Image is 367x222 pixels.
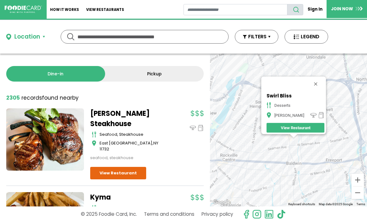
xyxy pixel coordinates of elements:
a: Terms and conditions [144,209,194,220]
button: Location [6,32,45,41]
button: Close [308,77,323,92]
img: dinein_icon.svg [190,125,196,131]
img: FoodieCard; Eat, Drink, Save, Donate [5,6,42,13]
div: Swirl Bliss [210,54,367,206]
div: Location [14,32,40,41]
img: pickup_icon.png [318,112,324,118]
span: NY [153,140,158,146]
button: Keyboard shortcuts [288,202,315,206]
a: Privacy policy [202,209,233,220]
a: View Restaurant [90,167,146,179]
div: desserts [274,103,290,108]
a: Dine-in [6,66,105,82]
img: map_icon.svg [92,140,96,146]
p: © 2025 Foodie Card, Inc. [81,209,137,220]
a: Sign In [303,4,327,15]
img: linkedin.svg [264,210,274,219]
img: dinein_icon.png [310,112,317,118]
a: Kyma [90,192,168,202]
a: [PERSON_NAME] Steakhouse [90,108,168,129]
button: LEGEND [285,30,328,44]
div: [PERSON_NAME] [274,113,304,118]
div: found nearby [6,94,79,102]
div: mediterranean, seafood [100,205,168,211]
button: Zoom out [351,187,364,199]
span: East [GEOGRAPHIC_DATA] [100,140,152,146]
div: , [100,140,168,152]
img: tiktok.svg [276,210,286,219]
button: FILTERS [235,30,278,44]
img: cutlery_icon.png [267,102,271,108]
span: records [21,94,42,102]
button: search [287,4,303,15]
img: cutlery_icon.svg [92,131,96,138]
strong: 2305 [6,94,20,102]
img: pickup_icon.svg [197,125,204,131]
img: map_icon.png [267,112,271,118]
a: Open this area in Google Maps (opens a new window) [211,198,232,206]
img: cutlery_icon.svg [92,205,96,211]
span: Map data ©2025 Google [319,202,353,206]
input: restaurant search [183,4,288,15]
img: Google [211,198,232,206]
button: Zoom in [351,174,364,186]
a: Terms [356,202,365,206]
a: Pickup [105,66,204,82]
svg: check us out on facebook [242,210,251,219]
h5: Swirl Bliss [267,93,324,99]
span: 11732 [100,146,109,152]
div: seafood, steakhouse [90,155,168,161]
a: View Restaurant [267,123,324,133]
div: seafood, steakhouse [100,131,168,138]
